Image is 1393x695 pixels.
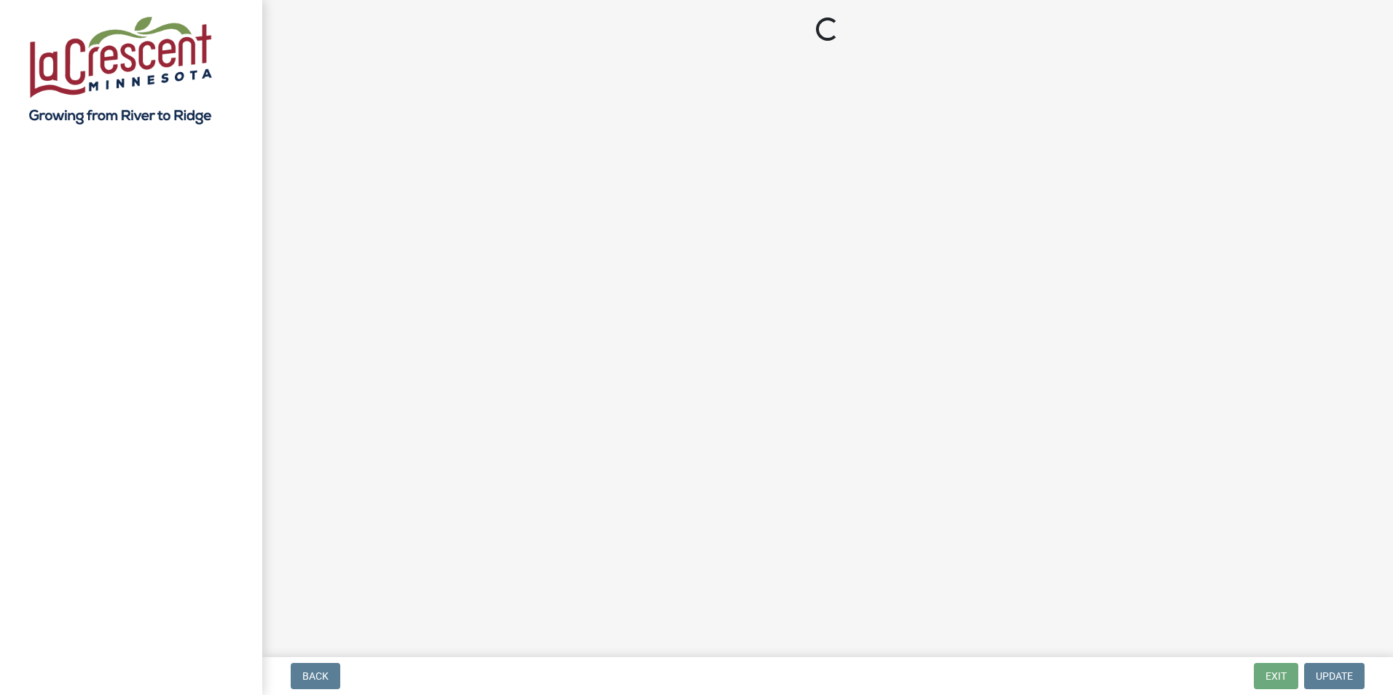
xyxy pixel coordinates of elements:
[291,663,340,689] button: Back
[302,670,329,682] span: Back
[29,15,212,125] img: City of La Crescent, Minnesota
[1304,663,1365,689] button: Update
[1254,663,1298,689] button: Exit
[1316,670,1353,682] span: Update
